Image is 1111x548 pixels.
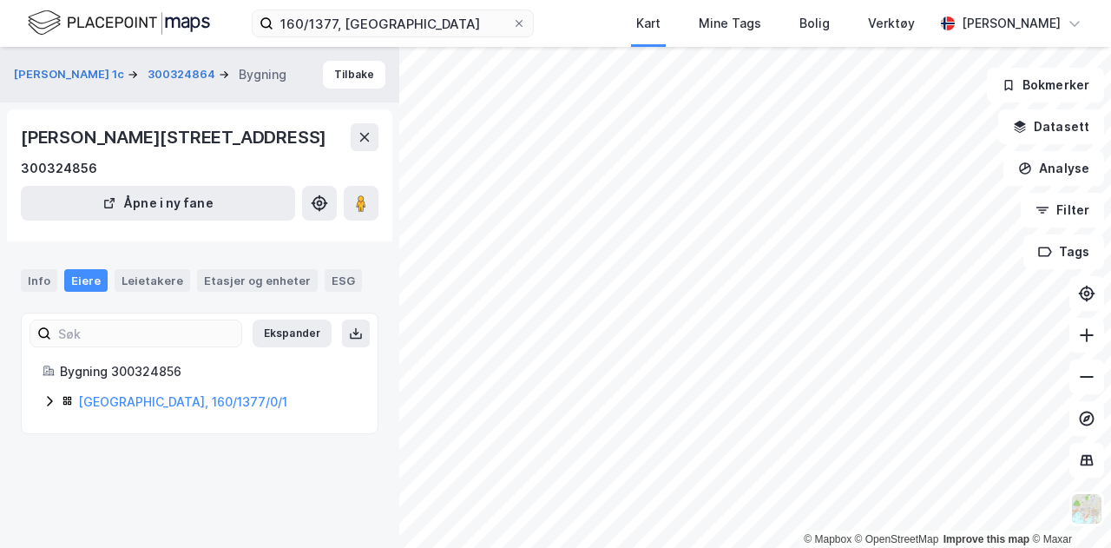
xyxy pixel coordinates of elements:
[64,269,108,292] div: Eiere
[962,13,1061,34] div: [PERSON_NAME]
[21,269,57,292] div: Info
[115,269,190,292] div: Leietakere
[28,8,210,38] img: logo.f888ab2527a4732fd821a326f86c7f29.svg
[21,123,330,151] div: [PERSON_NAME][STREET_ADDRESS]
[325,269,362,292] div: ESG
[253,320,332,347] button: Ekspander
[1024,465,1111,548] iframe: Chat Widget
[699,13,761,34] div: Mine Tags
[21,186,295,221] button: Åpne i ny fane
[148,66,219,83] button: 300324864
[239,64,286,85] div: Bygning
[868,13,915,34] div: Verktøy
[799,13,830,34] div: Bolig
[14,66,128,83] button: [PERSON_NAME] 1c
[1023,234,1104,269] button: Tags
[51,320,241,347] input: Søk
[1003,151,1104,186] button: Analyse
[1021,193,1104,228] button: Filter
[998,109,1104,144] button: Datasett
[636,13,661,34] div: Kart
[21,158,97,179] div: 300324856
[273,10,512,36] input: Søk på adresse, matrikkel, gårdeiere, leietakere eller personer
[204,273,311,288] div: Etasjer og enheter
[78,394,287,409] a: [GEOGRAPHIC_DATA], 160/1377/0/1
[1024,465,1111,548] div: Kontrollprogram for chat
[987,68,1104,102] button: Bokmerker
[855,533,939,545] a: OpenStreetMap
[804,533,851,545] a: Mapbox
[943,533,1029,545] a: Improve this map
[60,361,357,382] div: Bygning 300324856
[323,61,385,89] button: Tilbake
